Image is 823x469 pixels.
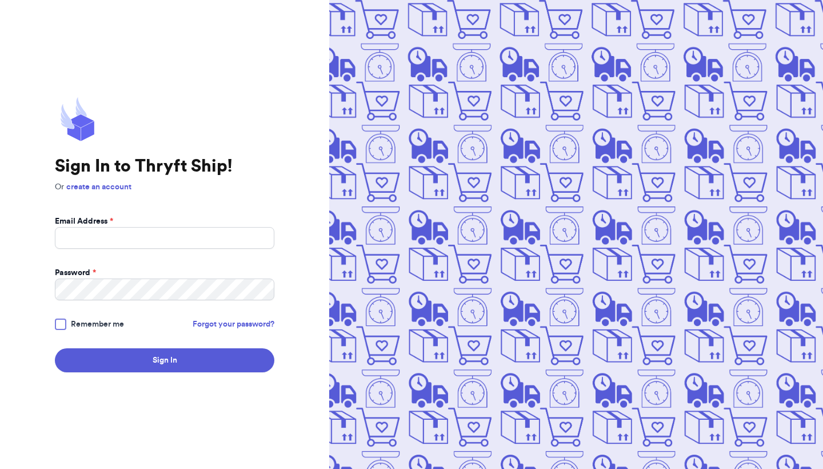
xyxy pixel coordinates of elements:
[55,267,96,279] label: Password
[66,183,131,191] a: create an account
[55,216,113,227] label: Email Address
[55,181,274,193] p: Or
[55,156,274,177] h1: Sign In to Thryft Ship!
[71,319,124,330] span: Remember me
[55,348,274,372] button: Sign In
[193,319,274,330] a: Forgot your password?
